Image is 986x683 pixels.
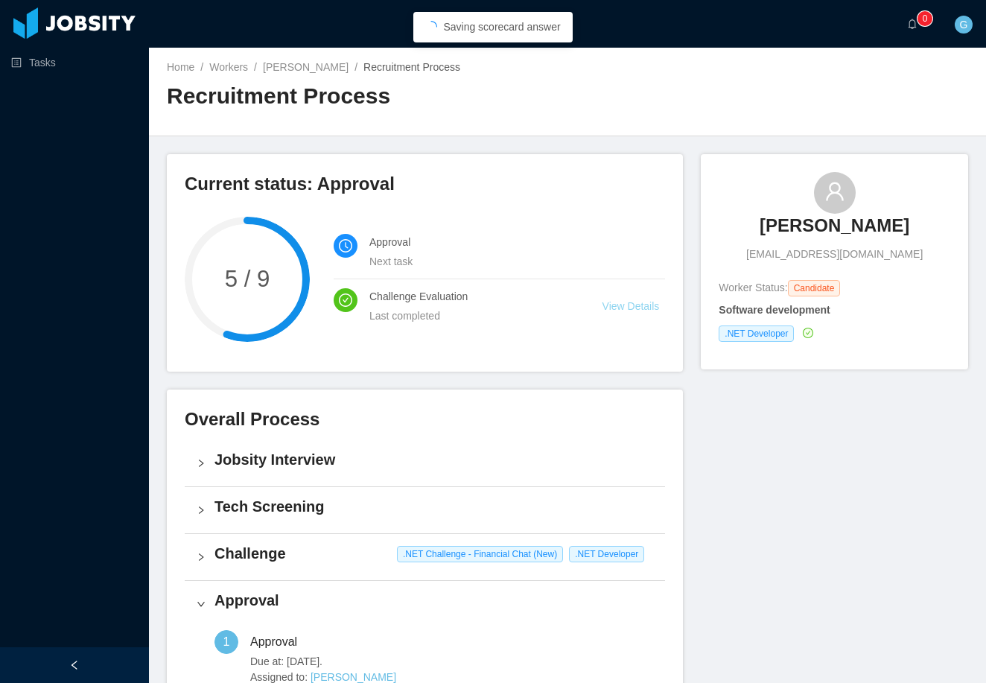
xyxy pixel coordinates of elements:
[760,214,909,238] h3: [PERSON_NAME]
[209,61,248,73] a: Workers
[339,239,352,252] i: icon: clock-circle
[788,280,841,296] span: Candidate
[185,581,665,627] div: icon: rightApproval
[719,282,787,293] span: Worker Status:
[250,630,309,654] div: Approval
[760,214,909,247] a: [PERSON_NAME]
[254,61,257,73] span: /
[907,19,917,29] i: icon: bell
[363,61,460,73] span: Recruitment Process
[369,253,623,270] div: Next task
[917,11,932,26] sup: 0
[263,61,349,73] a: [PERSON_NAME]
[354,61,357,73] span: /
[443,21,560,33] span: Saving scorecard answer
[214,449,653,470] h4: Jobsity Interview
[197,506,206,515] i: icon: right
[250,654,653,670] span: Due at: [DATE].
[214,590,653,611] h4: Approval
[214,543,653,564] h4: Challenge
[223,635,230,648] span: 1
[197,600,206,609] i: icon: right
[425,21,437,33] i: icon: loading
[185,487,665,533] div: icon: rightTech Screening
[803,328,813,338] i: icon: check-circle
[960,16,968,34] span: G
[746,247,923,262] span: [EMAIL_ADDRESS][DOMAIN_NAME]
[200,61,203,73] span: /
[719,325,794,342] span: .NET Developer
[369,234,623,250] h4: Approval
[11,48,137,77] a: icon: profileTasks
[397,546,563,562] span: .NET Challenge - Financial Chat (New)
[569,546,644,562] span: .NET Developer
[369,308,567,324] div: Last completed
[197,553,206,562] i: icon: right
[167,81,567,112] h2: Recruitment Process
[311,671,396,683] a: [PERSON_NAME]
[185,267,310,290] span: 5 / 9
[185,407,665,431] h3: Overall Process
[167,61,194,73] a: Home
[719,304,830,316] strong: Software development
[339,293,352,307] i: icon: check-circle
[185,440,665,486] div: icon: rightJobsity Interview
[800,327,813,339] a: icon: check-circle
[185,172,665,196] h3: Current status: Approval
[185,534,665,580] div: icon: rightChallenge
[369,288,567,305] h4: Challenge Evaluation
[824,181,845,202] i: icon: user
[197,459,206,468] i: icon: right
[602,300,660,312] a: View Details
[214,496,653,517] h4: Tech Screening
